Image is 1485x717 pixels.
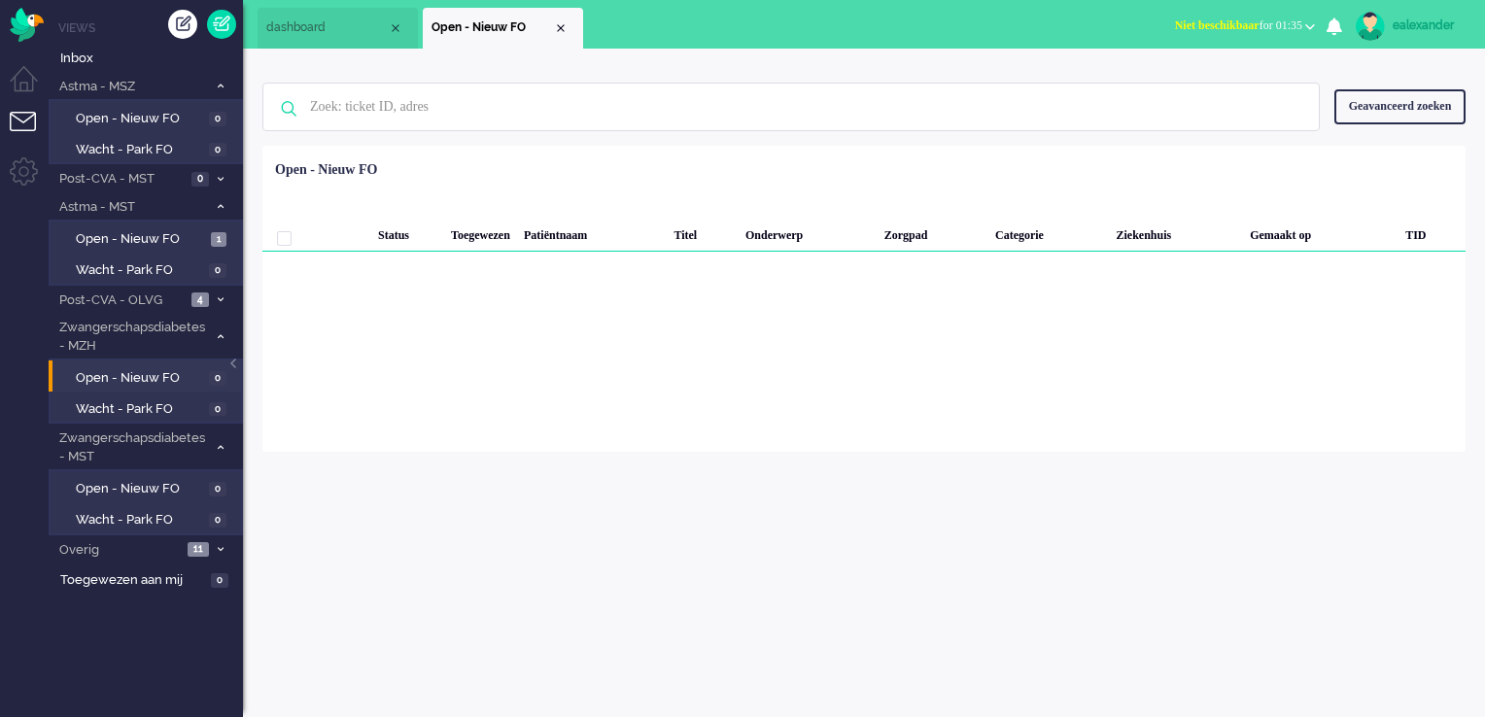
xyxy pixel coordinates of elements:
div: Close tab [388,20,403,36]
div: ealexander [1393,16,1466,35]
span: Post-CVA - MST [56,170,186,188]
span: Wacht - Park FO [76,261,204,280]
span: 0 [209,482,226,496]
span: 0 [209,112,226,126]
li: Dashboard menu [10,66,53,110]
span: 4 [191,292,209,307]
li: Tickets menu [10,112,53,155]
a: Wacht - Park FO 0 [56,508,241,529]
span: 0 [209,143,226,157]
div: Toegewezen [444,213,517,252]
span: Wacht - Park FO [76,511,204,529]
span: Open - Nieuw FO [76,110,204,128]
span: Astma - MSZ [56,78,207,96]
span: 0 [209,402,226,417]
span: Astma - MST [56,198,207,217]
a: Wacht - Park FO 0 [56,138,241,159]
div: Gemaakt op [1243,213,1399,252]
div: Categorie [988,213,1110,252]
img: flow_omnibird.svg [10,8,44,42]
a: Quick Ticket [207,10,236,39]
div: Geavanceerd zoeken [1334,89,1466,123]
span: 0 [211,573,228,588]
span: Open - Nieuw FO [76,230,206,249]
span: Open - Nieuw FO [76,480,204,498]
a: ealexander [1352,12,1466,41]
span: Zwangerschapsdiabetes - MST [56,429,207,465]
div: TID [1399,213,1466,252]
div: Ziekenhuis [1110,213,1244,252]
div: Creëer ticket [168,10,197,39]
input: Zoek: ticket ID, adres [295,84,1293,130]
span: Open - Nieuw FO [432,19,553,36]
span: Post-CVA - OLVG [56,291,186,310]
li: View [423,8,583,49]
div: Open - Nieuw FO [275,160,377,180]
div: Status [371,213,444,252]
li: Dashboard [258,8,418,49]
div: Zorgpad [878,213,988,252]
a: Wacht - Park FO 0 [56,258,241,280]
span: Open - Nieuw FO [76,369,204,388]
span: 0 [209,513,226,528]
li: Views [58,19,243,36]
a: Open - Nieuw FO 1 [56,227,241,249]
a: Open - Nieuw FO 0 [56,107,241,128]
span: 0 [191,172,209,187]
span: Toegewezen aan mij [60,571,205,590]
a: Inbox [56,47,243,68]
div: Onderwerp [739,213,878,252]
div: Titel [667,213,739,252]
div: Close tab [553,20,569,36]
li: Admin menu [10,157,53,201]
div: Patiëntnaam [517,213,667,252]
li: Niet beschikbaarfor 01:35 [1163,6,1327,49]
span: for 01:35 [1175,18,1302,32]
span: 11 [188,542,209,557]
span: Niet beschikbaar [1175,18,1260,32]
a: Omnidesk [10,13,44,27]
span: Zwangerschapsdiabetes - MZH [56,319,207,355]
span: Wacht - Park FO [76,400,204,419]
span: Wacht - Park FO [76,141,204,159]
span: 0 [209,371,226,386]
span: 0 [209,263,226,278]
a: Toegewezen aan mij 0 [56,568,243,590]
a: Open - Nieuw FO 0 [56,477,241,498]
button: Niet beschikbaarfor 01:35 [1163,12,1327,40]
span: Inbox [60,50,243,68]
span: Overig [56,541,182,560]
a: Wacht - Park FO 0 [56,397,241,419]
span: 1 [211,232,226,247]
span: dashboard [266,19,388,36]
img: ic-search-icon.svg [263,84,314,134]
a: Open - Nieuw FO 0 [56,366,241,388]
img: avatar [1356,12,1385,41]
